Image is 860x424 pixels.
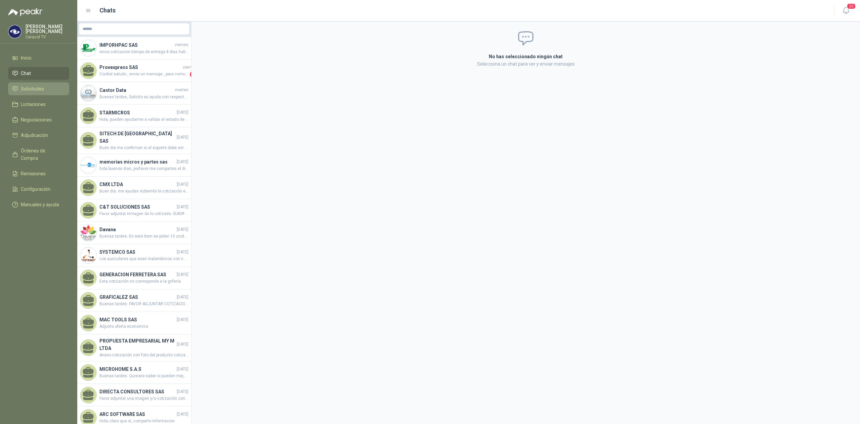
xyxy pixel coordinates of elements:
h4: DIRECTA CONSULTORES SAS [99,388,175,395]
span: Adjudicación [21,132,48,139]
span: Manuales y ayuda [21,201,59,208]
a: Manuales y ayuda [8,198,69,211]
span: Solicitudes [21,85,44,93]
span: Configuración [21,185,50,193]
img: Company Logo [80,247,96,263]
span: [DATE] [177,272,188,278]
a: Chat [8,67,69,80]
span: Buen dia me confirman si el soporte debe ser marca Dairu o podemos cotizar las que tengamos dispo... [99,145,188,151]
a: Solicitudes [8,82,69,95]
span: Favor adjuntar inmagen de lo cotizado. SUBIR COTIZACION EN SU FORMATO [99,211,188,217]
p: [PERSON_NAME] [PERSON_NAME] [26,24,69,34]
span: Anexo cotización con foto del producto cotizado [99,352,188,358]
a: PROPUESTA EMPRESARIAL MY M LTDA[DATE]Anexo cotización con foto del producto cotizado [77,334,191,361]
span: [DATE] [177,134,188,141]
a: MICROHOME S.A.S[DATE]Buenas tardes. Quisiera saber si pueden mejorar el precio de esta oferta? Li... [77,361,191,384]
a: Adjudicación [8,129,69,142]
span: viernes [175,42,188,48]
a: Licitaciones [8,98,69,111]
a: GENERACION FERRETERA SAS[DATE]Esta cotización no corresponde a la grifería [77,267,191,289]
span: Licitaciones [21,101,46,108]
span: martes [175,87,188,93]
span: [DATE] [177,317,188,323]
span: hola buenos dias, porfavor me compartes el diseño . quedo super atenta [99,166,188,172]
span: [DATE] [177,366,188,373]
a: Company Logomemorias micros y partes sas[DATE]hola buenos dias, porfavor me compartes el diseño .... [77,154,191,177]
h4: Davana [99,226,175,233]
p: Selecciona un chat para ver y enviar mensajes [408,60,643,68]
span: Buenas tardes, Solicito su ayuda con respecto a la necesidad, Los ing. me preguntan para que aire... [99,94,188,100]
span: [DATE] [177,294,188,301]
span: [DATE] [177,109,188,116]
h4: ARC SOFTWARE SAS [99,411,175,418]
a: Provexpress SASviernesCordial saludo , envie un mensaje , para comunicarles que el producto llega... [77,60,191,82]
a: Órdenes de Compra [8,144,69,165]
a: STARMICROS[DATE]Hola, pueden ayudarme a validar el estado de entrega pedido 4510001845 por 5 MODE... [77,105,191,127]
span: Buenas tardes. Quisiera saber si pueden mejorar el precio de esta oferta? Liborio G [99,373,188,379]
a: MAC TOOLS SAS[DATE]Adjunto oferta economica [77,312,191,334]
img: Company Logo [80,85,96,101]
h2: No has seleccionado ningún chat [408,53,643,60]
span: Remisiones [21,170,46,177]
img: Company Logo [80,157,96,173]
h4: C&T SOLUCIONES SAS [99,203,175,211]
span: Órdenes de Compra [21,147,63,162]
span: Buenas tardes. En este ítem se piden 10 unidades, combinadas y/o alternativa para entregar las 10... [99,233,188,240]
span: Negociaciones [21,116,52,123]
a: Negociaciones [8,113,69,126]
span: [DATE] [177,181,188,188]
h4: MAC TOOLS SAS [99,316,175,323]
span: [DATE] [177,389,188,395]
h4: Provexpress SAS [99,64,181,71]
a: Company LogoCastor DatamartesBuenas tardes, Solicito su ayuda con respecto a la necesidad, Los in... [77,82,191,105]
span: 20 [847,3,856,9]
span: [DATE] [177,226,188,233]
p: Caracol TV [26,35,69,39]
h4: PROPUESTA EMPRESARIAL MY M LTDA [99,337,175,352]
span: Buenas tardes. FAVOR ADJUNTAR COTIZACION EN SU FORMATO [99,301,188,307]
a: Company LogoSYSTEMCO SAS[DATE]Los auriculares que sean inalambricos con conexión a Bluetooth [77,244,191,267]
span: [DATE] [177,411,188,418]
a: Inicio [8,51,69,64]
h4: memorias micros y partes sas [99,158,175,166]
h1: Chats [99,6,116,15]
span: Esta cotización no corresponde a la grifería [99,278,188,285]
span: [DATE] [177,159,188,165]
h4: CMX LTDA [99,181,175,188]
a: SITECH DE [GEOGRAPHIC_DATA] SAS[DATE]Buen dia me confirman si el soporte debe ser marca Dairu o p... [77,127,191,154]
img: Company Logo [8,25,21,38]
img: Company Logo [80,40,96,56]
span: [DATE] [177,341,188,348]
span: viernes [183,64,197,71]
h4: GENERACION FERRETERA SAS [99,271,175,278]
span: Adjunto oferta economica [99,323,188,330]
img: Logo peakr [8,8,42,16]
h4: GRAFICALEZ SAS [99,293,175,301]
a: Company LogoDavana[DATE]Buenas tardes. En este ítem se piden 10 unidades, combinadas y/o alternat... [77,222,191,244]
a: GRAFICALEZ SAS[DATE]Buenas tardes. FAVOR ADJUNTAR COTIZACION EN SU FORMATO [77,289,191,312]
img: Company Logo [80,225,96,241]
a: Company LogoIMPORHPAC SASviernesenvio cotizacion tiempo de entrega 8 dias habiles [77,37,191,60]
button: 20 [840,5,852,17]
h4: SITECH DE [GEOGRAPHIC_DATA] SAS [99,130,175,145]
h4: STARMICROS [99,109,175,116]
span: Buen dia. me ayudas subiendo la cotización en el formato de ustedes. Gracias [99,188,188,195]
span: Cordial saludo , envie un mensaje , para comunicarles que el producto llega en 30 dis, bajo odc, ... [99,71,188,78]
span: Chat [21,70,31,77]
span: Hola, pueden ayudarme a validar el estado de entrega pedido 4510001845 por 5 MODEM 4G MW43TM LTE ... [99,116,188,123]
span: Inicio [21,54,32,62]
span: Favor adjuntar una imagen y/o cotización con características [99,395,188,402]
span: [DATE] [177,204,188,210]
a: DIRECTA CONSULTORES SAS[DATE]Favor adjuntar una imagen y/o cotización con características [77,384,191,407]
span: 1 [190,71,197,78]
span: envio cotizacion tiempo de entrega 8 dias habiles [99,49,188,55]
a: Remisiones [8,167,69,180]
h4: MICROHOME S.A.S [99,365,175,373]
a: Configuración [8,183,69,196]
span: [DATE] [177,249,188,255]
h4: SYSTEMCO SAS [99,248,175,256]
a: CMX LTDA[DATE]Buen dia. me ayudas subiendo la cotización en el formato de ustedes. Gracias [77,177,191,199]
h4: IMPORHPAC SAS [99,41,173,49]
h4: Castor Data [99,86,174,94]
span: Los auriculares que sean inalambricos con conexión a Bluetooth [99,256,188,262]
